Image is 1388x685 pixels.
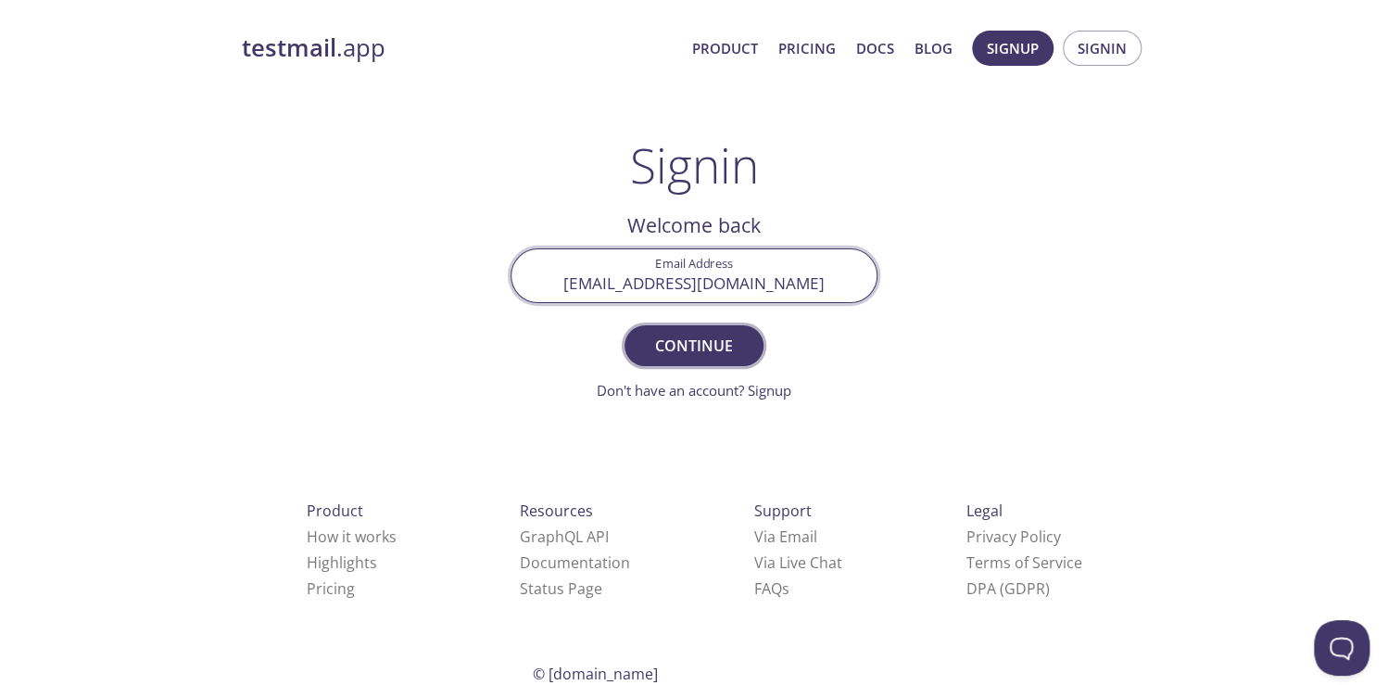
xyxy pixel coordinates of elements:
a: Blog [915,36,953,60]
a: Status Page [520,578,602,599]
span: Signup [987,36,1039,60]
button: Signup [972,31,1054,66]
a: Docs [856,36,894,60]
a: GraphQL API [520,526,609,547]
iframe: Help Scout Beacon - Open [1314,620,1369,676]
span: Product [307,501,363,521]
strong: testmail [242,32,336,64]
span: Support [754,501,812,521]
a: Via Email [754,526,817,547]
a: Privacy Policy [965,526,1060,547]
span: Continue [645,333,743,359]
h2: Welcome back [511,209,877,241]
a: Don't have an account? Signup [597,381,791,400]
h1: Signin [630,137,759,193]
a: Pricing [307,578,355,599]
a: Documentation [520,552,630,573]
span: s [782,578,789,599]
button: Continue [625,325,763,366]
a: Highlights [307,552,377,573]
a: Via Live Chat [754,552,842,573]
a: FAQ [754,578,789,599]
a: Terms of Service [965,552,1081,573]
span: Signin [1078,36,1127,60]
a: Pricing [778,36,836,60]
span: © [DOMAIN_NAME] [533,664,658,684]
a: DPA (GDPR) [965,578,1049,599]
a: Product [692,36,758,60]
button: Signin [1063,31,1142,66]
a: testmail.app [242,32,677,64]
a: How it works [307,526,397,547]
span: Resources [520,501,593,521]
span: Legal [965,501,1002,521]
